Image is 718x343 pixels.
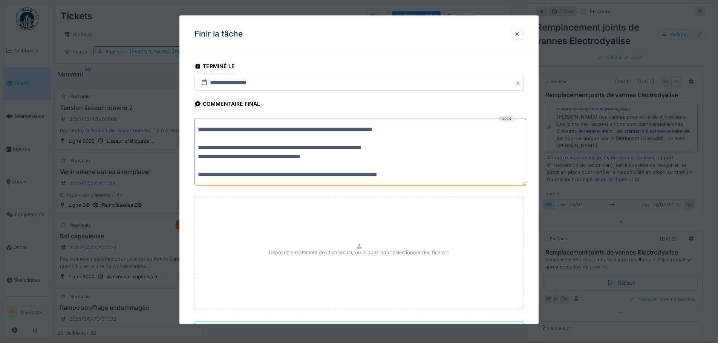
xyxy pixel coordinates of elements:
[194,98,260,111] div: Commentaire final
[515,75,524,91] button: Close
[269,249,449,256] p: Déposez directement des fichiers ici, ou cliquez pour sélectionner des fichiers
[499,116,513,122] div: Requis
[194,61,235,73] div: Terminé le
[194,29,243,39] h3: Finir la tâche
